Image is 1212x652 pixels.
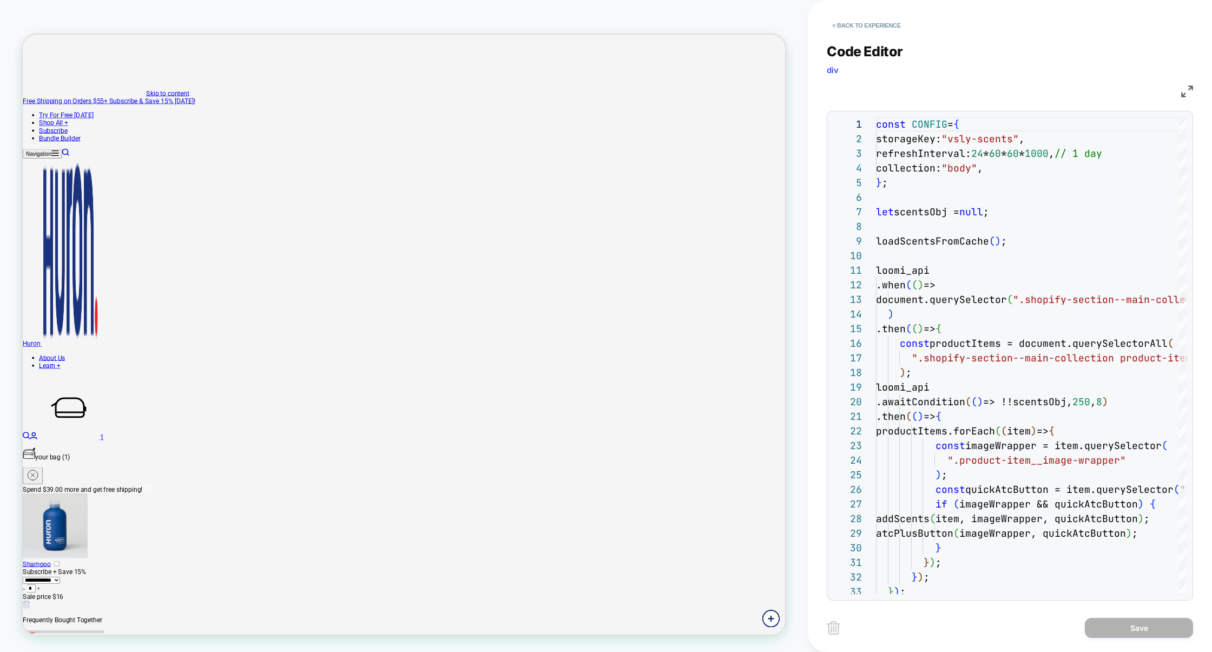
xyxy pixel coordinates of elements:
[876,235,989,247] span: loadScentsFromCache
[876,133,941,145] span: storageKey:
[965,483,1174,496] span: quickAtcButton = item.querySelector
[876,147,971,160] span: refreshInterval:
[1144,512,1150,525] span: ;
[833,351,862,365] div: 17
[912,410,918,423] span: (
[833,248,862,263] div: 10
[924,322,936,335] span: =>
[22,113,61,123] a: Shop All +
[833,511,862,526] div: 28
[1007,293,1013,306] span: (
[953,527,959,539] span: (
[941,469,947,481] span: ;
[941,162,977,174] span: "body"
[1037,425,1049,437] span: =>
[1181,85,1193,97] img: fullscreen
[1019,133,1025,145] span: ,
[906,279,912,291] span: (
[1025,147,1049,160] span: 1000
[995,235,1001,247] span: )
[833,146,862,161] div: 3
[1085,618,1193,638] button: Save
[833,424,862,438] div: 22
[959,498,1138,510] span: imageWrapper && quickAtcButton
[1126,527,1132,539] span: )
[947,118,953,130] span: =
[936,542,941,554] span: }
[833,526,862,541] div: 29
[833,278,862,292] div: 12
[827,43,903,60] span: Code Editor
[833,321,862,336] div: 15
[989,235,995,247] span: (
[1102,396,1108,408] span: )
[22,123,60,133] a: Subscribe
[164,73,222,83] a: Skip to content
[22,436,50,446] a: Learn +
[833,438,862,453] div: 23
[827,17,906,34] button: < Back to experience
[876,527,953,539] span: atcPlusButton
[833,380,862,394] div: 19
[906,366,912,379] span: ;
[936,512,1138,525] span: item, imageWrapper, quickAtcButton
[959,527,1126,539] span: imageWrapper, quickAtcButton
[936,498,947,510] span: if
[833,555,862,570] div: 31
[947,454,1126,466] span: ".product-item__image-wrapper"
[876,279,906,291] span: .when
[936,556,941,569] span: ;
[833,131,862,146] div: 2
[912,322,918,335] span: (
[930,512,936,525] span: (
[918,410,924,423] span: )
[876,176,882,189] span: }
[971,396,977,408] span: (
[900,366,906,379] span: )
[1049,425,1055,437] span: {
[876,162,941,174] span: collection:
[918,322,924,335] span: )
[953,118,959,130] span: {
[882,176,888,189] span: ;
[918,571,924,583] span: )
[833,584,862,599] div: 33
[912,352,1197,364] span: ".shopify-section--main-collection product-item"
[953,498,959,510] span: (
[876,512,930,525] span: addScents
[10,531,19,542] a: Login
[833,307,862,321] div: 14
[115,83,230,94] span: Subscribe & Save 15% [DATE]!
[888,308,894,320] span: )
[833,453,862,467] div: 24
[52,154,62,164] a: Search
[1049,147,1055,160] span: ,
[936,322,941,335] span: {
[1132,527,1138,539] span: ;
[876,425,995,437] span: productItems.forEach
[924,571,930,583] span: ;
[1072,396,1090,408] span: 250
[912,279,918,291] span: (
[833,234,862,248] div: 9
[888,585,894,598] span: }
[833,467,862,482] div: 25
[924,410,936,423] span: =>
[4,155,38,163] span: Navigation
[906,410,912,423] span: (
[827,621,840,635] img: delete
[900,337,930,350] span: const
[918,279,924,291] span: )
[1090,396,1096,408] span: ,
[912,571,918,583] span: }
[876,264,930,276] span: loomi_api
[833,292,862,307] div: 13
[827,65,839,75] span: div
[977,396,983,408] span: )
[906,322,912,335] span: (
[912,118,947,130] span: CONFIG
[833,336,862,351] div: 16
[1001,425,1007,437] span: (
[1168,337,1174,350] span: (
[1150,498,1156,510] span: {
